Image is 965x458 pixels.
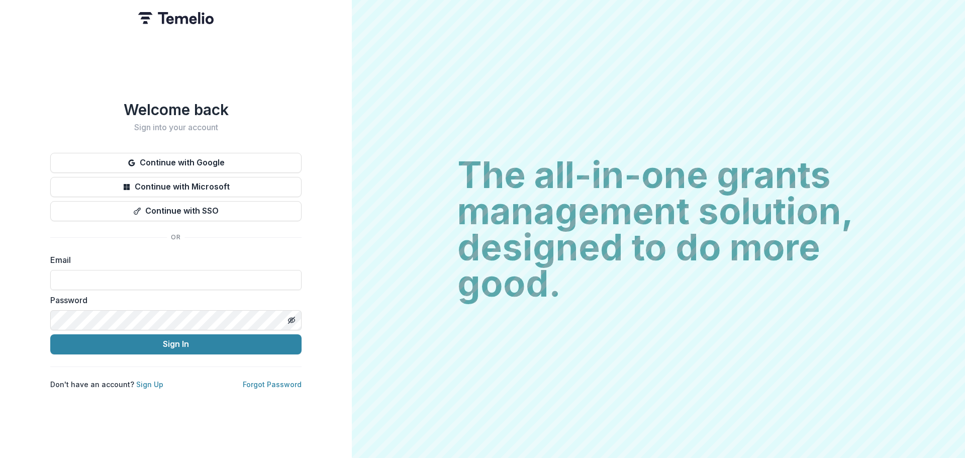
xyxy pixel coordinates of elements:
img: Temelio [138,12,214,24]
a: Forgot Password [243,380,302,389]
button: Continue with Google [50,153,302,173]
button: Sign In [50,334,302,354]
button: Continue with SSO [50,201,302,221]
p: Don't have an account? [50,379,163,390]
label: Password [50,294,296,306]
label: Email [50,254,296,266]
h1: Welcome back [50,101,302,119]
button: Continue with Microsoft [50,177,302,197]
h2: Sign into your account [50,123,302,132]
a: Sign Up [136,380,163,389]
button: Toggle password visibility [283,312,300,328]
